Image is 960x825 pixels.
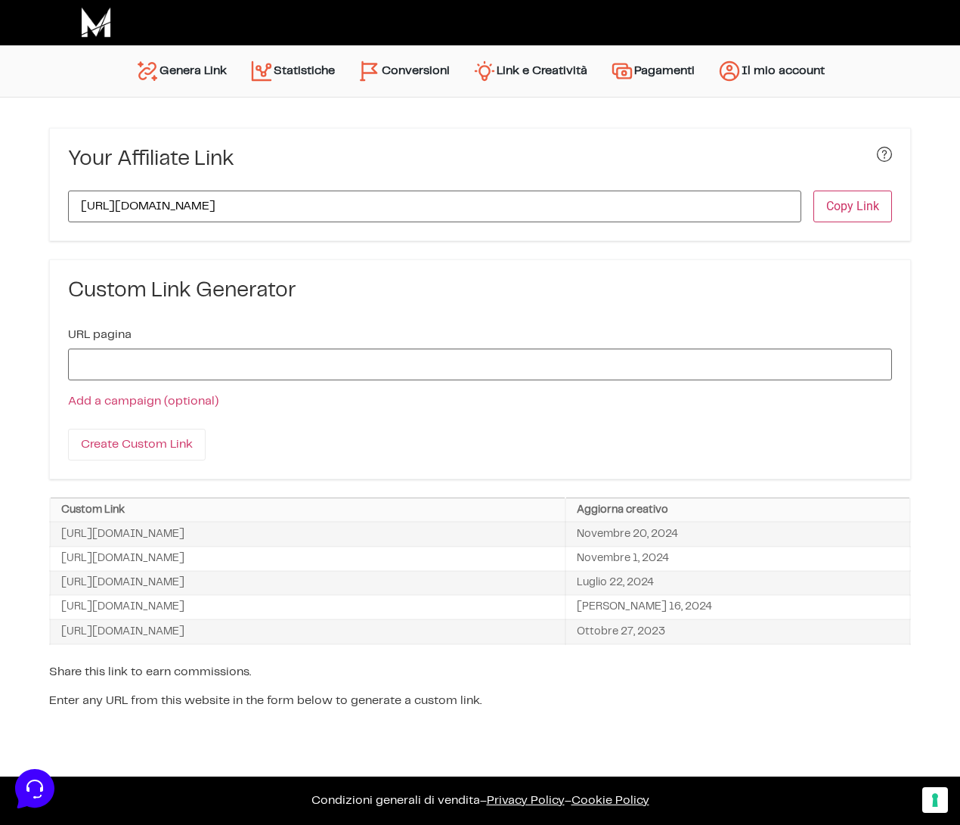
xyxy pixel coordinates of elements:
p: – – [15,792,945,810]
h3: Your Affiliate Link [68,147,234,172]
img: dark [24,85,54,115]
img: dark [73,85,103,115]
button: Messaggi [105,485,198,520]
img: payments.svg [610,59,634,83]
h2: Ciao da Marketers 👋 [12,12,254,36]
img: creativity.svg [472,59,497,83]
span: Trova una risposta [24,188,118,200]
img: account.svg [717,59,742,83]
td: Novembre 20, 2024 [565,522,910,546]
td: [PERSON_NAME] 16, 2024 [565,595,910,619]
a: Conversioni [346,53,461,89]
a: Genera Link [124,53,238,89]
nav: Menu principale [124,45,836,97]
button: Inizia una conversazione [24,127,278,157]
p: Enter any URL from this website in the form below to generate a custom link. [49,692,911,710]
a: Pagamenti [599,53,706,89]
td: Novembre 1, 2024 [565,547,910,571]
button: Le tue preferenze relative al consenso per le tecnologie di tracciamento [922,787,948,813]
img: dark [48,85,79,115]
span: Cookie Policy [571,795,649,806]
th: Aggiorna creativo [565,498,910,523]
span: [URL][DOMAIN_NAME] [61,624,184,640]
td: Ottobre 27, 2023 [565,619,910,644]
a: Apri Centro Assistenza [161,188,278,200]
a: Statistiche [238,53,346,89]
a: Link e Creatività [461,53,599,89]
img: stats.svg [249,59,274,83]
button: Home [12,485,105,520]
img: generate-link.svg [135,59,159,83]
button: Aiuto [197,485,290,520]
input: Cerca un articolo... [34,220,247,235]
span: Inizia una conversazione [98,136,223,148]
a: Privacy Policy [487,795,565,806]
td: Luglio 22, 2024 [565,571,910,595]
a: Condizioni generali di vendita [311,795,480,806]
span: [URL][DOMAIN_NAME] [61,575,184,591]
p: Aiuto [233,507,255,520]
span: [URL][DOMAIN_NAME] [61,551,184,567]
input: Create Custom Link [68,429,206,461]
p: Messaggi [131,507,172,520]
p: Share this link to earn commissions. [49,663,911,681]
span: Le tue conversazioni [24,60,129,73]
label: URL pagina [68,329,132,341]
h3: Custom Link Generator [68,278,892,304]
a: Il mio account [706,53,836,89]
span: [URL][DOMAIN_NAME] [61,599,184,616]
th: Custom Link [50,498,565,523]
a: Add a campaign (optional) [68,395,218,407]
span: [URL][DOMAIN_NAME] [61,526,184,543]
p: Home [45,507,71,520]
iframe: Customerly Messenger Launcher [12,766,57,811]
button: Copy Link [813,191,892,222]
img: conversion-2.svg [358,59,382,83]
